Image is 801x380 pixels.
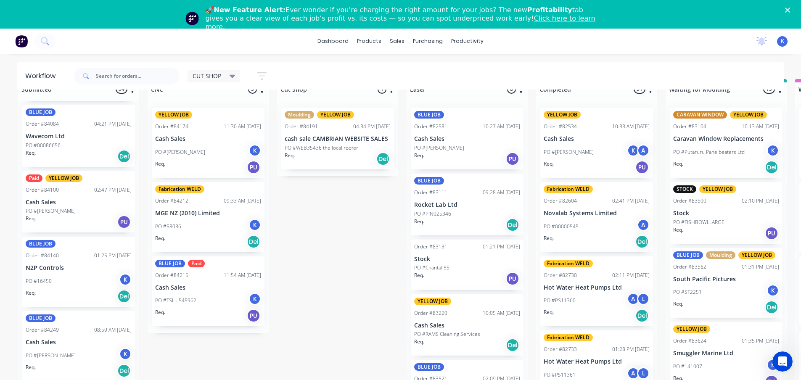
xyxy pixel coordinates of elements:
div: Order #82733 [544,346,577,353]
div: Del [117,364,131,377]
p: PO #[PERSON_NAME] [26,207,76,215]
div: Order #84084 [26,120,59,128]
div: PU [247,161,260,174]
div: 04:21 PM [DATE] [94,120,132,128]
p: Req. [285,152,295,159]
div: Workflow [25,71,60,81]
p: Stock [414,256,520,263]
div: 08:59 AM [DATE] [94,326,132,334]
img: Profile image for Team [185,12,199,25]
p: Stock [673,210,779,217]
div: K [119,273,132,286]
div: BLUE JOB [26,314,56,322]
iframe: Intercom live chat [772,351,793,372]
div: Fabrication WELD [155,185,204,193]
div: STOCKYELLOW JOBOrder #8350002:10 PM [DATE]StockPO #FISHBOWLLARGEReq.PU [670,182,782,244]
div: CARAVAN WINDOWYELLOW JOBOrder #8310410:13 AM [DATE]Caravan Window ReplacementsPO #Putaruru Panelb... [670,108,782,178]
div: Del [635,309,649,322]
div: Order #84100 [26,186,59,194]
div: PU [506,152,519,166]
div: Order #84174 [155,123,188,130]
div: Order #83131 [414,243,447,251]
div: K [248,144,261,157]
div: BLUE JOB [26,108,56,116]
div: YELLOW JOBOrder #8417411:30 AM [DATE]Cash SalesPO #[PERSON_NAME]KReq.PU [152,108,264,178]
div: L [637,367,650,380]
div: YELLOW JOB [414,298,451,305]
div: 01:21 PM [DATE] [483,243,520,251]
p: MGE NZ (2010) Limited [155,210,261,217]
div: Order #82581 [414,123,447,130]
p: PO #00000545 [544,223,579,230]
p: Req. [26,364,36,371]
div: Del [506,218,519,232]
b: Profitability [527,6,572,14]
div: 01:35 PM [DATE] [742,337,779,345]
div: BLUE JOB [26,240,56,248]
p: cash sale CAMBRIAN WEBSITE SALES [285,135,391,142]
p: Caravan Window Replacements [673,135,779,142]
div: purchasing [409,35,447,47]
div: 🚀 Ever wonder if you’re charging the right amount for your jobs? The new tab gives you a clear vi... [206,6,603,31]
div: BLUE JOBMouldingYELLOW JOBOrder #8356201:31 PM [DATE]South Pacific PicturesPO #ST2251KReq.Del [670,248,782,318]
div: 10:27 AM [DATE] [483,123,520,130]
p: Req. [673,300,683,308]
p: Cash Sales [414,135,520,142]
p: Cash Sales [544,135,650,142]
p: South Pacific Pictures [673,276,779,283]
div: Order #84140 [26,252,59,259]
div: BLUE JOB [414,177,444,185]
div: MouldingYELLOW JOBOrder #8419104:34 PM [DATE]cash sale CAMBRIAN WEBSITE SALESPO #WEB35436 the loc... [281,108,394,169]
a: dashboard [313,35,353,47]
div: BLUE JOB [414,363,444,371]
div: YELLOW JOBOrder #8322010:05 AM [DATE]Cash SalesPO #RAMS Cleaning ServicesReq.Del [411,294,523,356]
p: Hot Water Heat Pumps Ltd [544,284,650,291]
div: Del [117,290,131,303]
div: Order #84191 [285,123,318,130]
p: Req. [414,218,424,225]
div: Del [117,150,131,163]
p: Req. [26,215,36,222]
div: 01:28 PM [DATE] [612,346,650,353]
div: YELLOW JOBOrder #8253410:33 AM [DATE]Cash SalesPO #[PERSON_NAME]KAReq.PU [540,108,653,178]
div: Order #83220 [414,309,447,317]
p: Req. [673,226,683,234]
p: PO #TSL - 545962 [155,297,196,304]
input: Search for orders... [96,68,179,84]
p: PO #FISHBOWLLARGE [673,219,724,226]
p: PO #ST2251 [673,288,702,296]
p: Req. [26,289,36,297]
div: PaidYELLOW JOBOrder #8410002:47 PM [DATE]Cash SalesPO #[PERSON_NAME]Req.PU [22,171,135,233]
div: 09:28 AM [DATE] [483,189,520,196]
div: Order #83624 [673,337,706,345]
p: PO #[PERSON_NAME] [544,148,594,156]
div: PU [247,309,260,322]
div: Fabrication WELDOrder #8421209:33 AM [DATE]MGE NZ (2010) LimitedPO #58036KReq.Del [152,182,264,252]
p: PO #141007 [673,363,702,370]
div: Order #83562 [673,263,706,271]
p: N2P Controls [26,264,132,272]
div: Order #84212 [155,197,188,205]
div: Del [765,161,778,174]
p: PO #Putaruru Panelbeaters Ltd [673,148,745,156]
div: YELLOW JOB [155,111,192,119]
div: PU [117,215,131,229]
div: 11:30 AM [DATE] [224,123,261,130]
div: 02:11 PM [DATE] [612,272,650,279]
div: K [119,348,132,360]
div: A [627,293,640,305]
div: 02:47 PM [DATE] [94,186,132,194]
div: 10:33 AM [DATE] [612,123,650,130]
div: Order #83104 [673,123,706,130]
p: Req. [155,309,165,316]
div: Order #83111 [414,189,447,196]
div: 01:25 PM [DATE] [94,252,132,259]
p: Wavecom Ltd [26,133,132,140]
div: Order #83500 [673,197,706,205]
div: STOCK [673,185,696,193]
p: Req. [155,235,165,242]
span: K [781,37,784,45]
div: YELLOW JOB [673,325,710,333]
p: Req. [155,160,165,168]
div: Order #84249 [26,326,59,334]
